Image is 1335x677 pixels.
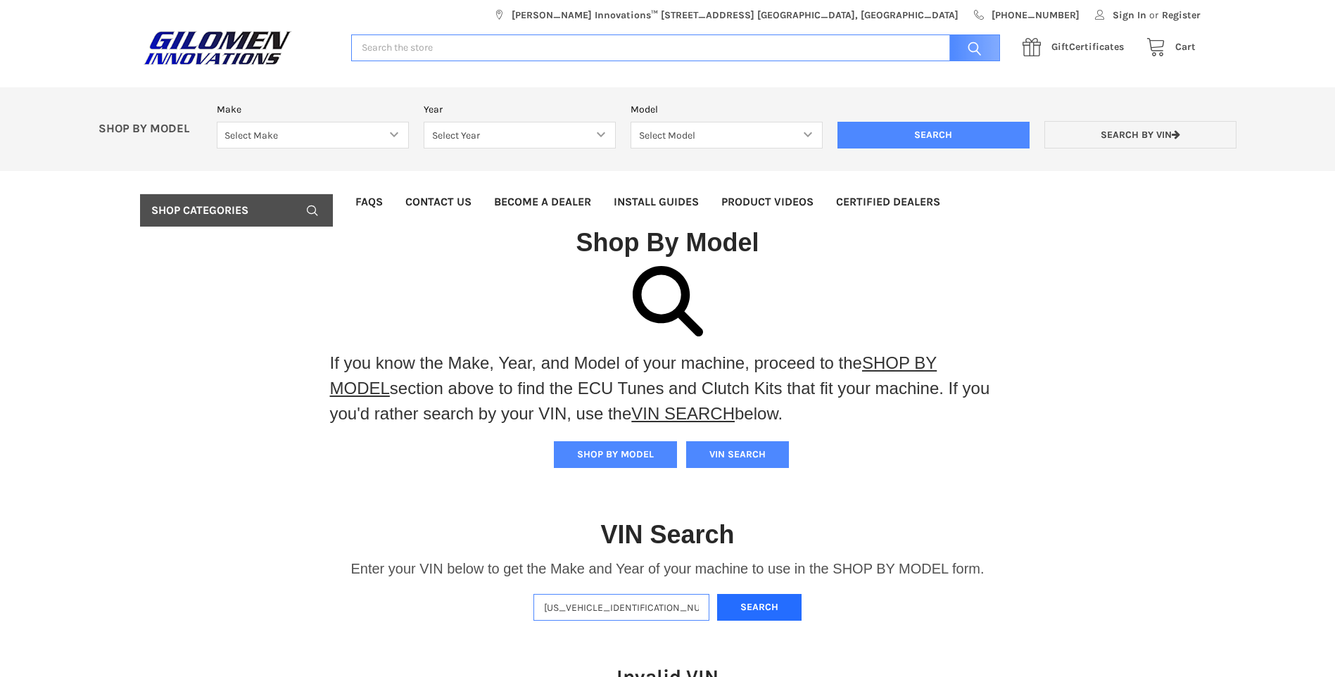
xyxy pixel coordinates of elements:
[217,102,409,117] label: Make
[344,186,394,218] a: FAQs
[533,594,709,621] input: Enter VIN of your machine
[710,186,825,218] a: Product Videos
[424,102,616,117] label: Year
[394,186,483,218] a: Contact Us
[330,353,937,398] a: SHOP BY MODEL
[1015,39,1139,56] a: GiftCertificates
[942,34,1000,62] input: Search
[1051,41,1069,53] span: Gift
[1113,8,1146,23] span: Sign In
[1051,41,1124,53] span: Certificates
[140,227,1196,258] h1: Shop By Model
[825,186,951,218] a: Certified Dealers
[837,122,1030,148] input: Search
[554,441,677,468] button: SHOP BY MODEL
[140,194,333,227] a: Shop Categories
[140,30,295,65] img: GILOMEN INNOVATIONS
[600,519,734,550] h1: VIN Search
[631,102,823,117] label: Model
[351,34,1000,62] input: Search the store
[1175,41,1196,53] span: Cart
[512,8,958,23] span: [PERSON_NAME] Innovations™ [STREET_ADDRESS] [GEOGRAPHIC_DATA], [GEOGRAPHIC_DATA]
[602,186,710,218] a: Install Guides
[91,122,210,137] p: SHOP BY MODEL
[330,350,1006,426] p: If you know the Make, Year, and Model of your machine, proceed to the section above to find the E...
[631,404,735,423] a: VIN SEARCH
[1139,39,1196,56] a: Cart
[717,594,802,621] button: Search
[350,558,984,579] p: Enter your VIN below to get the Make and Year of your machine to use in the SHOP BY MODEL form.
[140,30,336,65] a: GILOMEN INNOVATIONS
[686,441,789,468] button: VIN SEARCH
[1044,121,1236,148] a: Search by VIN
[483,186,602,218] a: Become a Dealer
[992,8,1080,23] span: [PHONE_NUMBER]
